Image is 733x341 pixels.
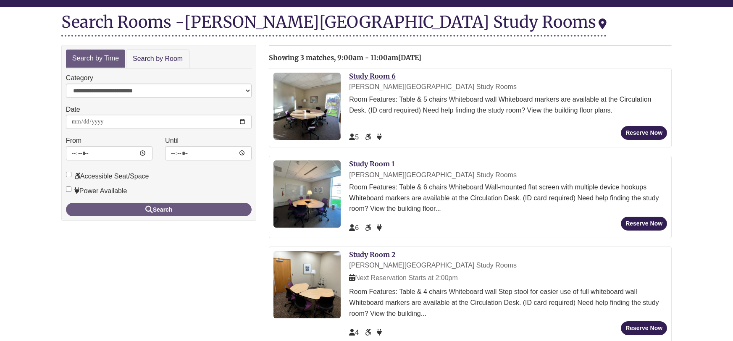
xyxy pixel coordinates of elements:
[349,160,394,168] a: Study Room 1
[349,182,667,214] div: Room Features: Table & 6 chairs Whiteboard Wall-mounted flat screen with multiple device hookups ...
[349,224,359,231] span: The capacity of this space
[66,186,71,192] input: Power Available
[66,50,125,68] a: Search by Time
[66,171,149,182] label: Accessible Seat/Space
[349,260,667,271] div: [PERSON_NAME][GEOGRAPHIC_DATA] Study Rooms
[621,217,667,231] button: Reserve Now
[334,53,421,62] span: , 9:00am - 11:00am[DATE]
[349,329,359,336] span: The capacity of this space
[273,160,341,228] img: Study Room 1
[349,72,396,80] a: Study Room 6
[349,274,458,281] span: Next Reservation Starts at 2:00pm
[273,251,341,318] img: Study Room 2
[126,50,189,68] a: Search by Room
[349,170,667,181] div: [PERSON_NAME][GEOGRAPHIC_DATA] Study Rooms
[61,13,607,37] div: Search Rooms -
[349,81,667,92] div: [PERSON_NAME][GEOGRAPHIC_DATA] Study Rooms
[349,250,395,259] a: Study Room 2
[165,135,179,146] label: Until
[66,104,80,115] label: Date
[66,135,81,146] label: From
[349,286,667,319] div: Room Features: Table & 4 chairs Whiteboard wall Step stool for easier use of full whiteboard wall...
[184,12,607,32] div: [PERSON_NAME][GEOGRAPHIC_DATA] Study Rooms
[377,134,382,141] span: Power Available
[365,224,373,231] span: Accessible Seat/Space
[269,54,672,62] h2: Showing 3 matches
[66,186,127,197] label: Power Available
[621,321,667,335] button: Reserve Now
[66,203,252,216] button: Search
[66,73,93,84] label: Category
[377,224,382,231] span: Power Available
[621,126,667,140] button: Reserve Now
[365,134,373,141] span: Accessible Seat/Space
[377,329,382,336] span: Power Available
[349,134,359,141] span: The capacity of this space
[349,94,667,115] div: Room Features: Table & 5 chairs Whiteboard wall Whiteboard markers are available at the Circulati...
[66,172,71,177] input: Accessible Seat/Space
[365,329,373,336] span: Accessible Seat/Space
[273,73,341,140] img: Study Room 6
